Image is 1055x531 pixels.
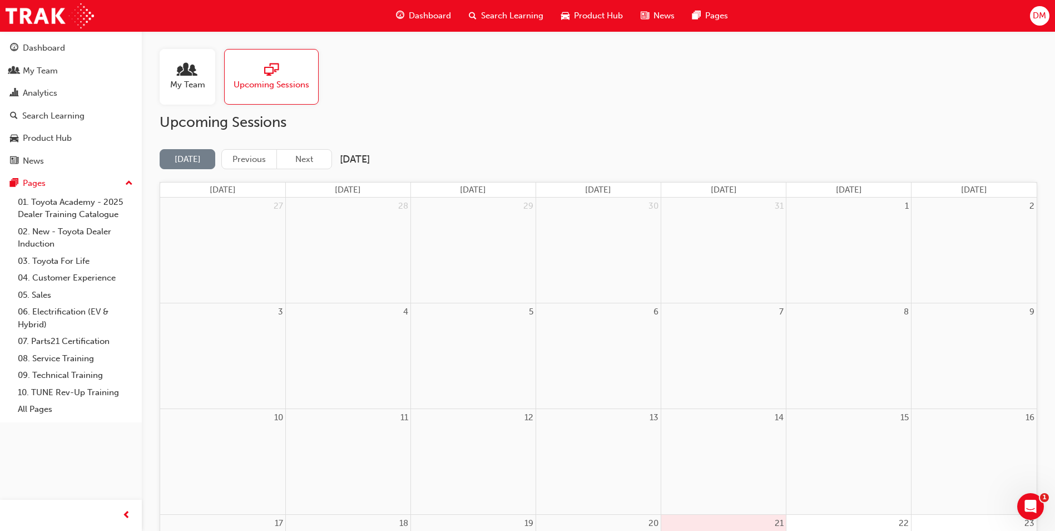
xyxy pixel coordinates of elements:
td: July 30, 2025 [536,198,661,303]
span: pages-icon [10,179,18,189]
a: Dashboard [4,38,137,58]
span: news-icon [641,9,649,23]
td: August 5, 2025 [410,303,536,409]
a: Wednesday [583,183,613,198]
span: Dashboard [409,9,451,22]
a: August 14, 2025 [772,409,786,426]
a: August 13, 2025 [647,409,661,426]
a: August 1, 2025 [903,198,911,215]
td: July 28, 2025 [285,198,410,303]
span: search-icon [469,9,477,23]
td: August 16, 2025 [912,409,1037,515]
span: car-icon [561,9,569,23]
a: August 11, 2025 [398,409,410,426]
span: people-icon [10,66,18,76]
span: [DATE] [961,185,987,195]
a: Analytics [4,83,137,104]
a: Product Hub [4,128,137,149]
a: August 16, 2025 [1023,409,1037,426]
a: July 31, 2025 [772,198,786,215]
td: August 10, 2025 [160,409,285,515]
span: 1 [1040,493,1049,502]
a: August 2, 2025 [1027,198,1037,215]
a: 03. Toyota For Life [13,253,137,270]
td: August 7, 2025 [661,303,786,409]
a: 02. New - Toyota Dealer Induction [13,223,137,253]
td: August 8, 2025 [786,303,912,409]
td: August 4, 2025 [285,303,410,409]
a: August 8, 2025 [902,303,911,321]
td: August 1, 2025 [786,198,912,303]
span: car-icon [10,134,18,144]
span: Product Hub [574,9,623,22]
span: [DATE] [836,185,862,195]
span: prev-icon [122,509,131,523]
td: August 15, 2025 [786,409,912,515]
a: news-iconNews [632,4,683,27]
div: Pages [23,177,46,190]
a: July 27, 2025 [271,198,285,215]
a: August 3, 2025 [276,303,285,321]
img: Trak [6,3,94,28]
a: August 7, 2025 [777,303,786,321]
span: News [653,9,675,22]
a: August 9, 2025 [1027,303,1037,321]
a: August 12, 2025 [522,409,536,426]
span: Pages [705,9,728,22]
a: My Team [4,61,137,81]
button: [DATE] [160,149,215,170]
td: August 14, 2025 [661,409,786,515]
button: Next [276,149,332,170]
a: July 28, 2025 [396,198,410,215]
a: Upcoming Sessions [224,49,328,105]
span: sessionType_ONLINE_URL-icon [264,63,279,78]
a: August 15, 2025 [898,409,911,426]
iframe: Intercom live chat [1017,493,1044,520]
a: 01. Toyota Academy - 2025 Dealer Training Catalogue [13,194,137,223]
td: August 6, 2025 [536,303,661,409]
button: Pages [4,173,137,194]
span: My Team [170,78,205,91]
td: July 31, 2025 [661,198,786,303]
div: Dashboard [23,42,65,55]
a: 10. TUNE Rev-Up Training [13,384,137,401]
span: guage-icon [396,9,404,23]
a: August 6, 2025 [651,303,661,321]
span: up-icon [125,176,133,191]
a: July 29, 2025 [521,198,536,215]
a: car-iconProduct Hub [552,4,632,27]
a: 07. Parts21 Certification [13,333,137,350]
span: Search Learning [481,9,543,22]
div: Analytics [23,87,57,100]
a: News [4,151,137,171]
span: [DATE] [335,185,361,195]
td: July 29, 2025 [410,198,536,303]
a: August 5, 2025 [527,303,536,321]
div: Search Learning [22,110,85,122]
a: Thursday [709,183,739,198]
a: Sunday [207,183,238,198]
td: August 3, 2025 [160,303,285,409]
a: 06. Electrification (EV & Hybrid) [13,303,137,333]
button: DashboardMy TeamAnalyticsSearch LearningProduct HubNews [4,36,137,173]
td: August 9, 2025 [912,303,1037,409]
div: News [23,155,44,168]
a: 04. Customer Experience [13,269,137,287]
button: Previous [221,149,277,170]
h2: [DATE] [340,153,370,166]
a: All Pages [13,401,137,418]
a: 05. Sales [13,287,137,304]
a: pages-iconPages [683,4,737,27]
a: guage-iconDashboard [387,4,460,27]
a: 09. Technical Training [13,367,137,384]
span: [DATE] [210,185,236,195]
span: search-icon [10,111,18,121]
a: August 10, 2025 [272,409,285,426]
div: Product Hub [23,132,72,145]
span: chart-icon [10,88,18,99]
span: [DATE] [711,185,737,195]
td: August 12, 2025 [410,409,536,515]
span: [DATE] [585,185,611,195]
